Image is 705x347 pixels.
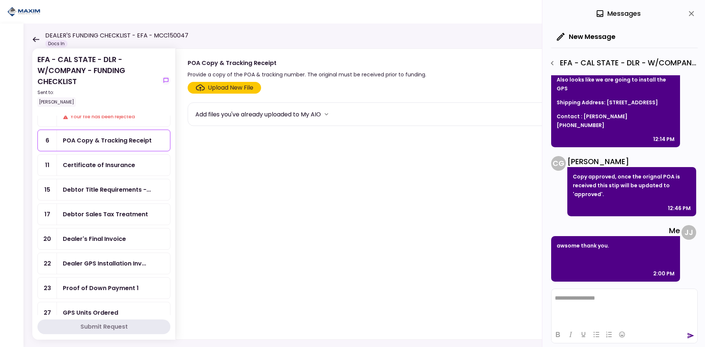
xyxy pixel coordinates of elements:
[685,7,698,20] button: close
[37,179,170,200] a: 15Debtor Title Requirements - Proof of IRP or Exemption
[577,329,590,340] button: Underline
[37,203,170,225] a: 17Debtor Sales Tax Treatment
[37,253,170,274] a: 22Dealer GPS Installation Invoice
[616,329,628,340] button: Emojis
[38,179,57,200] div: 15
[63,160,135,170] div: Certificate of Insurance
[63,210,148,219] div: Debtor Sales Tax Treatment
[573,172,691,199] p: Copy approved, once the orignal POA is received this stip will be updated to 'approved'.
[37,97,76,107] div: [PERSON_NAME]
[188,58,426,68] div: POA Copy & Tracking Receipt
[208,83,253,92] div: Upload New File
[38,278,57,299] div: 23
[557,241,675,250] p: awsome thank you.
[7,6,40,17] img: Partner icon
[37,54,159,107] div: EFA - CAL STATE - DLR - W/COMPANY - FUNDING CHECKLIST
[63,185,151,194] div: Debtor Title Requirements - Proof of IRP or Exemption
[567,156,696,167] div: [PERSON_NAME]
[63,259,146,268] div: Dealer GPS Installation Invoice
[63,283,139,293] div: Proof of Down Payment 1
[557,112,675,130] p: Contact : [PERSON_NAME] [PHONE_NUMBER]
[80,322,128,331] div: Submit Request
[38,253,57,274] div: 22
[687,332,694,339] button: send
[37,277,170,299] a: 23Proof of Down Payment 1
[596,8,641,19] div: Messages
[564,329,577,340] button: Italic
[38,204,57,225] div: 17
[551,225,680,236] div: Me
[557,75,675,93] p: Also looks like we are going to install the GPS
[552,329,564,340] button: Bold
[603,329,615,340] button: Numbered list
[63,308,118,317] div: GPS Units Ordered
[653,269,675,278] div: 2:00 PM
[37,302,170,323] a: 27GPS Units Ordered
[653,135,675,144] div: 12:14 PM
[188,82,261,94] span: Click here to upload the required document
[551,27,621,46] button: New Message
[37,319,170,334] button: Submit Request
[552,289,697,326] iframe: Rich Text Area
[38,130,57,151] div: 6
[557,98,675,107] p: Shipping Address: [STREET_ADDRESS]
[321,109,332,120] button: more
[38,155,57,176] div: 11
[45,31,188,40] h1: DEALER'S FUNDING CHECKLIST - EFA - MCC150047
[37,154,170,176] a: 11Certificate of Insurance
[546,57,698,69] div: EFA - CAL STATE - DLR - W/COMPANY - FUNDING CHECKLIST - POA - Original POA (not CA or GA)
[38,228,57,249] div: 20
[37,89,159,96] div: Sent to:
[37,228,170,250] a: 20Dealer's Final Invoice
[195,110,321,119] div: Add files you've already uploaded to My AIO
[37,130,170,151] a: 6POA Copy & Tracking Receipt
[63,113,164,120] div: Your file has been rejected
[176,48,690,340] div: POA Copy & Tracking ReceiptProvide a copy of the POA & tracking number. The original must be rece...
[551,156,566,171] div: C G
[63,234,126,243] div: Dealer's Final Invoice
[38,302,57,323] div: 27
[681,225,696,240] div: J J
[590,329,603,340] button: Bullet list
[188,70,426,79] div: Provide a copy of the POA & tracking number. The original must be received prior to funding.
[45,40,68,47] div: Docs In
[162,76,170,85] button: show-messages
[668,204,691,213] div: 12:46 PM
[63,136,152,145] div: POA Copy & Tracking Receipt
